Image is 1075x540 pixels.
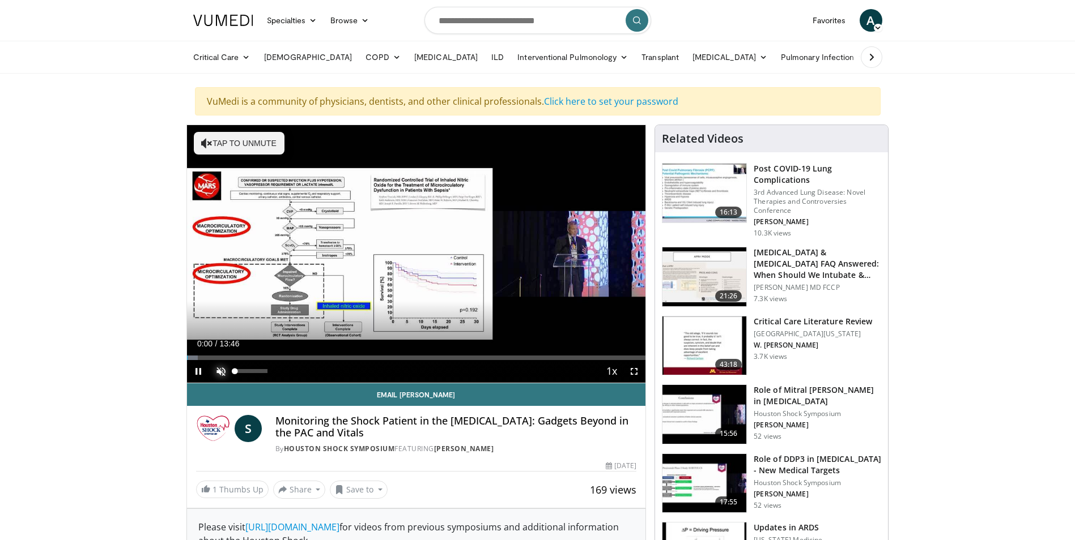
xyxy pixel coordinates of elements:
span: 1 [213,484,217,495]
h4: Related Videos [662,132,743,145]
p: [PERSON_NAME] [754,490,881,499]
p: 52 views [754,501,781,510]
a: 43:18 Critical Care Literature Review [GEOGRAPHIC_DATA][US_STATE] W. [PERSON_NAME] 3.7K views [662,316,881,376]
div: VuMedi is a community of physicians, dentists, and other clinical professionals. [195,87,881,115]
a: Transplant [635,46,686,68]
span: / [215,339,218,348]
p: 10.3K views [754,229,791,238]
img: 1d1ca009-d6ac-44bf-b092-5eca21ea4ff6.150x105_q85_crop-smart_upscale.jpg [662,316,746,375]
video-js: Video Player [187,125,646,383]
button: Unmute [210,360,232,383]
a: 15:56 Role of Mitral [PERSON_NAME] in [MEDICAL_DATA] Houston Shock Symposium [PERSON_NAME] 52 views [662,384,881,444]
span: 15:56 [715,428,742,439]
button: Pause [187,360,210,383]
a: Pulmonary Infection [774,46,872,68]
h4: Monitoring the Shock Patient in the [MEDICAL_DATA]: Gadgets Beyond in the PAC and Vitals [275,415,636,439]
h3: Role of Mitral [PERSON_NAME] in [MEDICAL_DATA] [754,384,881,407]
img: VuMedi Logo [193,15,253,26]
button: Playback Rate [600,360,623,383]
a: Critical Care [186,46,257,68]
a: [MEDICAL_DATA] [407,46,485,68]
p: [PERSON_NAME] [754,421,881,430]
h3: Updates in ARDS [754,522,822,533]
h3: Role of DDP3 in [MEDICAL_DATA] - New Medical Targets [754,453,881,476]
span: 13:46 [219,339,239,348]
img: 667297da-f7fe-4586-84bf-5aeb1aa9adcb.150x105_q85_crop-smart_upscale.jpg [662,164,746,222]
div: Progress Bar [187,355,646,360]
p: Houston Shock Symposium [754,478,881,487]
a: 17:55 Role of DDP3 in [MEDICAL_DATA] - New Medical Targets Houston Shock Symposium [PERSON_NAME] ... [662,453,881,513]
a: Email [PERSON_NAME] [187,383,646,406]
a: COPD [359,46,407,68]
a: Click here to set your password [544,95,678,108]
a: Favorites [806,9,853,32]
button: Fullscreen [623,360,645,383]
p: W. [PERSON_NAME] [754,341,872,350]
a: A [860,9,882,32]
span: 43:18 [715,359,742,370]
p: [PERSON_NAME] [754,217,881,226]
h3: [MEDICAL_DATA] & [MEDICAL_DATA] FAQ Answered: When Should We Intubate & How Do We Adj… [754,247,881,281]
a: [URL][DOMAIN_NAME] [245,521,339,533]
p: [GEOGRAPHIC_DATA][US_STATE] [754,329,872,338]
a: Browse [324,9,376,32]
h3: Critical Care Literature Review [754,316,872,327]
img: 57e22e54-19b1-4882-88b8-6d21d5b7a5fe.150x105_q85_crop-smart_upscale.jpg [662,385,746,444]
img: ca26b17d-6429-44b4-8be9-c6a7e4991fff.150x105_q85_crop-smart_upscale.jpg [662,454,746,513]
img: 0f7493d4-2bdb-4f17-83da-bd9accc2ebef.150x105_q85_crop-smart_upscale.jpg [662,247,746,306]
a: Houston Shock Symposium [284,444,395,453]
p: 3rd Advanced Lung Disease: Novel Therapies and Controversies Conference [754,188,881,215]
img: Houston Shock Symposium [196,415,230,442]
span: 21:26 [715,290,742,302]
div: [DATE] [606,461,636,471]
p: [PERSON_NAME] MD FCCP [754,283,881,292]
a: [MEDICAL_DATA] [686,46,774,68]
a: S [235,415,262,442]
button: Save to [330,481,388,499]
div: By FEATURING [275,444,636,454]
a: ILD [485,46,511,68]
a: Specialties [260,9,324,32]
span: 16:13 [715,207,742,218]
a: 16:13 Post COVID-19 Lung Complications 3rd Advanced Lung Disease: Novel Therapies and Controversi... [662,163,881,238]
a: [PERSON_NAME] [434,444,494,453]
h3: Post COVID-19 Lung Complications [754,163,881,186]
a: 21:26 [MEDICAL_DATA] & [MEDICAL_DATA] FAQ Answered: When Should We Intubate & How Do We Adj… [PER... [662,247,881,307]
a: Interventional Pulmonology [511,46,635,68]
a: [DEMOGRAPHIC_DATA] [257,46,359,68]
button: Share [273,481,326,499]
input: Search topics, interventions [424,7,651,34]
p: Houston Shock Symposium [754,409,881,418]
span: 0:00 [197,339,213,348]
span: 169 views [590,483,636,496]
p: 52 views [754,432,781,441]
p: 7.3K views [754,294,787,303]
div: Volume Level [235,369,267,373]
span: 17:55 [715,496,742,508]
a: 1 Thumbs Up [196,481,269,498]
p: 3.7K views [754,352,787,361]
button: Tap to unmute [194,132,284,155]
